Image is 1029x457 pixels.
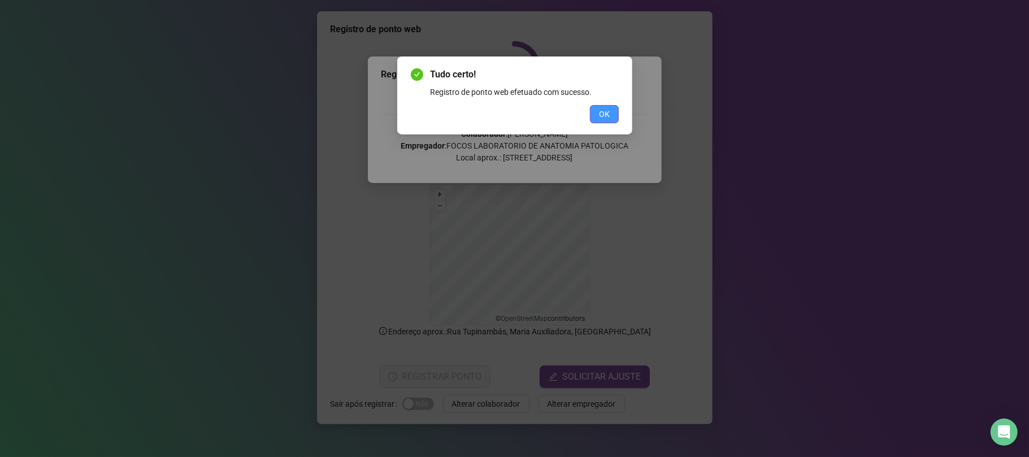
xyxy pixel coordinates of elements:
span: check-circle [411,68,423,81]
span: OK [599,108,610,120]
span: Tudo certo! [430,68,619,81]
button: OK [590,105,619,123]
div: Registro de ponto web efetuado com sucesso. [430,86,619,98]
div: Open Intercom Messenger [991,419,1018,446]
